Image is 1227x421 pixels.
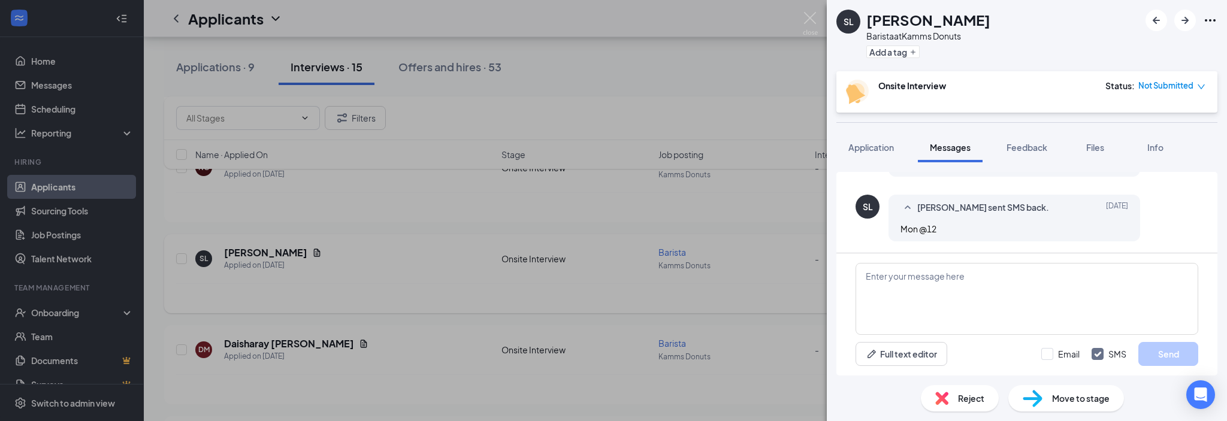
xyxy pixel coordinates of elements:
[844,16,854,28] div: SL
[900,223,936,234] span: Mon @12
[866,30,990,42] div: Barista at Kamms Donuts
[1007,142,1047,153] span: Feedback
[866,10,990,30] h1: [PERSON_NAME]
[1105,80,1135,92] div: Status :
[866,46,920,58] button: PlusAdd a tag
[958,392,984,405] span: Reject
[1178,13,1192,28] svg: ArrowRight
[1146,10,1167,31] button: ArrowLeftNew
[909,49,917,56] svg: Plus
[930,142,971,153] span: Messages
[1174,10,1196,31] button: ArrowRight
[848,142,894,153] span: Application
[900,201,915,215] svg: SmallChevronUp
[1197,83,1205,91] span: down
[878,80,946,91] b: Onsite Interview
[1106,201,1128,215] span: [DATE]
[1138,80,1193,92] span: Not Submitted
[917,201,1049,215] span: [PERSON_NAME] sent SMS back.
[866,348,878,360] svg: Pen
[1086,142,1104,153] span: Files
[856,342,947,366] button: Full text editorPen
[1186,380,1215,409] div: Open Intercom Messenger
[1203,13,1217,28] svg: Ellipses
[863,201,873,213] div: SL
[1138,342,1198,366] button: Send
[1147,142,1163,153] span: Info
[1052,392,1110,405] span: Move to stage
[1149,13,1163,28] svg: ArrowLeftNew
